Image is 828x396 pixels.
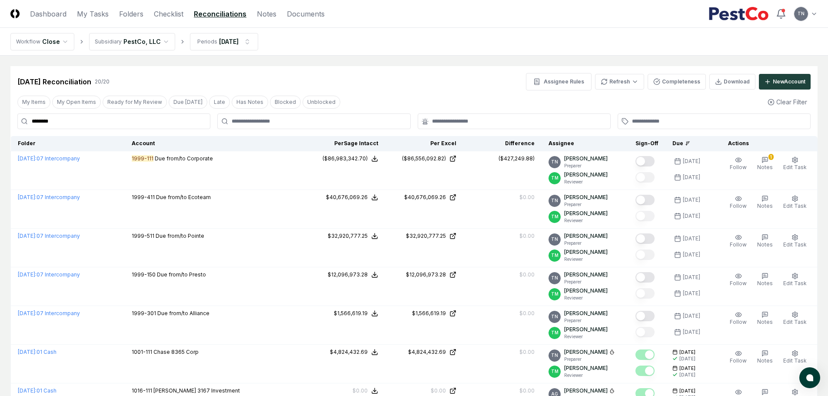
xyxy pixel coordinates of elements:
[519,232,535,240] div: $0.00
[551,291,559,297] span: TM
[635,288,655,299] button: Mark complete
[408,348,446,356] div: $4,824,432.69
[132,387,152,394] span: 1016-111
[157,310,209,316] span: Due from/to Alliance
[564,163,608,169] p: Preparer
[679,388,695,394] span: [DATE]
[551,368,559,375] span: TM
[551,252,559,259] span: TM
[757,241,773,248] span: Notes
[526,73,592,90] button: Assignee Rules
[328,271,368,279] div: $12,096,973.28
[330,348,368,356] div: $4,824,432.69
[392,348,456,356] a: $4,824,432.69
[95,38,122,46] div: Subsidiary
[392,309,456,317] a: $1,566,619.19
[672,140,707,147] div: Due
[564,248,608,256] p: [PERSON_NAME]
[683,212,700,220] div: [DATE]
[392,387,456,395] a: $0.00
[764,94,811,110] button: Clear Filter
[683,328,700,336] div: [DATE]
[730,164,747,170] span: Follow
[132,155,153,162] span: 1999-111
[406,271,446,279] div: $12,096,973.28
[431,387,446,395] div: $0.00
[708,7,769,21] img: PestCo logo
[728,348,748,366] button: Follow
[52,96,101,109] button: My Open Items
[564,317,608,324] p: Preparer
[132,194,155,200] span: 1999-411
[755,232,775,250] button: Notes
[18,233,80,239] a: [DATE]:07 Intercompany
[635,311,655,321] button: Mark complete
[635,172,655,183] button: Mark complete
[635,272,655,283] button: Mark complete
[119,9,143,19] a: Folders
[730,241,747,248] span: Follow
[683,196,700,204] div: [DATE]
[781,348,808,366] button: Edit Task
[551,329,559,336] span: TM
[683,157,700,165] div: [DATE]
[18,310,37,316] span: [DATE] :
[683,273,700,281] div: [DATE]
[132,271,156,278] span: 1999-150
[755,271,775,289] button: Notes
[156,233,204,239] span: Due from/to Pointe
[412,309,446,317] div: $1,566,619.19
[757,164,773,170] span: Notes
[755,348,775,366] button: Notes
[730,280,747,286] span: Follow
[551,175,559,181] span: TM
[519,271,535,279] div: $0.00
[156,194,211,200] span: Due from/to Ecoteam
[728,193,748,212] button: Follow
[18,310,80,316] a: [DATE]:07 Intercompany
[755,155,775,173] button: 1Notes
[326,193,378,201] button: $40,676,069.26
[328,232,378,240] button: $32,920,777.25
[759,74,811,90] button: NewAccount
[153,349,199,355] span: Chase 8365 Corp
[755,309,775,328] button: Notes
[153,387,240,394] span: [PERSON_NAME] 3167 Investment
[781,309,808,328] button: Edit Task
[551,197,558,204] span: TN
[157,271,206,278] span: Due from/to Presto
[564,232,608,240] p: [PERSON_NAME]
[18,155,80,162] a: [DATE]:07 Intercompany
[16,38,40,46] div: Workflow
[30,9,67,19] a: Dashboard
[257,9,276,19] a: Notes
[17,96,50,109] button: My Items
[730,203,747,209] span: Follow
[728,155,748,173] button: Follow
[683,312,700,320] div: [DATE]
[564,356,615,363] p: Preparer
[551,213,559,220] span: TM
[564,364,608,372] p: [PERSON_NAME]
[392,232,456,240] a: $32,920,777.25
[595,74,644,90] button: Refresh
[18,194,80,200] a: [DATE]:07 Intercompany
[728,271,748,289] button: Follow
[755,193,775,212] button: Notes
[10,33,258,50] nav: breadcrumb
[551,352,558,359] span: TN
[564,295,608,301] p: Reviewer
[103,96,167,109] button: Ready for My Review
[352,387,378,395] button: $0.00
[392,155,456,163] a: ($86,556,092.82)
[757,203,773,209] span: Notes
[564,326,608,333] p: [PERSON_NAME]
[635,250,655,260] button: Mark complete
[635,156,655,166] button: Mark complete
[334,309,368,317] div: $1,566,619.19
[330,348,378,356] button: $4,824,432.69
[519,193,535,201] div: $0.00
[768,154,774,160] div: 1
[18,233,37,239] span: [DATE] :
[564,271,608,279] p: [PERSON_NAME]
